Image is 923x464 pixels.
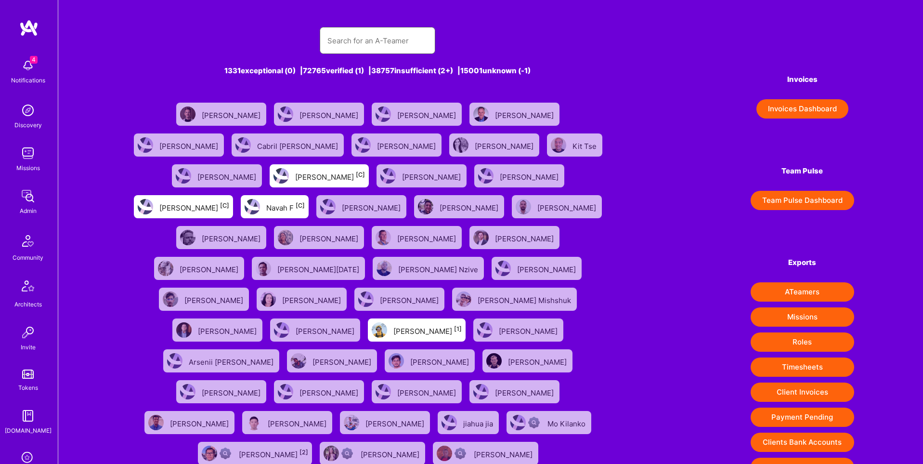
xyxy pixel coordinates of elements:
[163,292,178,307] img: User Avatar
[377,261,392,276] img: User Avatar
[266,160,373,191] a: User Avatar[PERSON_NAME][C]
[751,358,854,377] button: Timesheets
[283,345,381,376] a: User Avatar[PERSON_NAME]
[150,253,248,284] a: User Avatar[PERSON_NAME]
[365,416,426,429] div: [PERSON_NAME]
[18,383,38,393] div: Tokens
[30,56,38,64] span: 4
[299,449,308,456] sup: [2]
[138,137,153,153] img: User Avatar
[510,415,526,430] img: User Avatar
[18,56,38,75] img: bell
[257,139,340,151] div: Cabril [PERSON_NAME]
[270,376,368,407] a: User Avatar[PERSON_NAME]
[351,284,448,315] a: User Avatar[PERSON_NAME]
[358,292,374,307] img: User Avatar
[442,415,457,430] img: User Avatar
[184,293,245,305] div: [PERSON_NAME]
[402,170,463,182] div: [PERSON_NAME]
[19,19,39,37] img: logo
[528,417,540,428] img: Not Scrubbed
[312,355,373,367] div: [PERSON_NAME]
[18,186,38,206] img: admin teamwork
[437,446,452,461] img: User Avatar
[22,370,34,379] img: tokens
[336,407,434,438] a: User Avatar[PERSON_NAME]
[463,416,495,429] div: jiahua jia
[14,299,42,309] div: Architects
[466,99,563,130] a: User Avatar[PERSON_NAME]
[572,139,598,151] div: Kit Tse
[220,202,229,209] sup: [C]
[551,137,566,153] img: User Avatar
[278,384,293,399] img: User Avatar
[503,407,595,438] a: User AvatarNot ScrubbedMo Kilanko
[202,446,217,461] img: User Avatar
[170,416,231,429] div: [PERSON_NAME]
[138,199,153,214] img: User Avatar
[469,315,567,345] a: User Avatar[PERSON_NAME]
[369,253,488,284] a: User Avatar[PERSON_NAME] Nzive
[235,137,251,153] img: User Avatar
[14,120,42,130] div: Discovery
[756,99,848,119] button: Invoices Dashboard
[751,258,854,267] h4: Exports
[380,293,441,305] div: [PERSON_NAME]
[256,261,271,276] img: User Avatar
[499,324,559,336] div: [PERSON_NAME]
[16,163,40,173] div: Missions
[198,324,259,336] div: [PERSON_NAME]
[751,167,854,175] h4: Team Pulse
[751,307,854,327] button: Missions
[473,106,489,122] img: User Avatar
[372,322,387,338] img: User Avatar
[327,28,428,53] input: Search for an A-Teamer
[299,108,360,120] div: [PERSON_NAME]
[127,66,627,76] div: 1331 exceptional (0) | 72765 verified (1) | 38757 insufficient (2+) | 15001 unknown (-1)
[751,433,854,452] button: Clients Bank Accounts
[368,376,466,407] a: User Avatar[PERSON_NAME]
[397,385,458,398] div: [PERSON_NAME]
[473,230,489,245] img: User Avatar
[299,385,360,398] div: [PERSON_NAME]
[508,191,606,222] a: User Avatar[PERSON_NAME]
[410,355,471,367] div: [PERSON_NAME]
[167,353,182,369] img: User Avatar
[20,206,37,216] div: Admin
[282,293,343,305] div: [PERSON_NAME]
[324,446,339,461] img: User Avatar
[172,99,270,130] a: User Avatar[PERSON_NAME]
[500,170,560,182] div: [PERSON_NAME]
[477,322,493,338] img: User Avatar
[434,407,503,438] a: User Avatarjiahua jia
[380,168,396,184] img: User Avatar
[180,106,195,122] img: User Avatar
[470,160,568,191] a: User Avatar[PERSON_NAME]
[455,448,466,459] img: Not Scrubbed
[16,229,39,252] img: Community
[355,137,371,153] img: User Avatar
[155,284,253,315] a: User Avatar[PERSON_NAME]
[253,284,351,315] a: User Avatar[PERSON_NAME]
[141,407,238,438] a: User Avatar[PERSON_NAME]
[180,230,195,245] img: User Avatar
[296,324,356,336] div: [PERSON_NAME]
[393,324,462,336] div: [PERSON_NAME]
[248,253,369,284] a: User Avatar[PERSON_NAME][DATE]
[397,108,458,120] div: [PERSON_NAME]
[18,323,38,342] img: Invite
[342,200,403,213] div: [PERSON_NAME]
[299,231,360,244] div: [PERSON_NAME]
[176,168,191,184] img: User Avatar
[266,315,364,345] a: User Avatar[PERSON_NAME]
[376,106,391,122] img: User Avatar
[376,230,391,245] img: User Avatar
[445,130,543,160] a: User Avatar[PERSON_NAME]
[189,355,275,367] div: Arsenii [PERSON_NAME]
[197,170,258,182] div: [PERSON_NAME]
[543,130,606,160] a: User AvatarKit Tse
[296,202,305,209] sup: [C]
[158,261,173,276] img: User Avatar
[495,108,556,120] div: [PERSON_NAME]
[180,262,240,275] div: [PERSON_NAME]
